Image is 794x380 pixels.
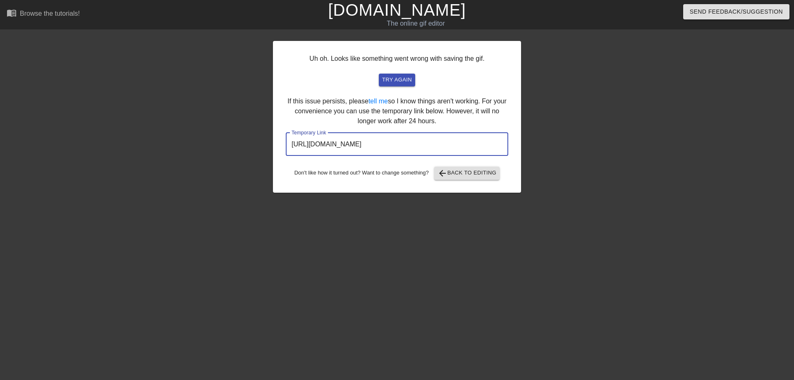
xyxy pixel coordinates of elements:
[286,133,508,156] input: bare
[690,7,783,17] span: Send Feedback/Suggestion
[438,168,497,178] span: Back to Editing
[269,19,563,29] div: The online gif editor
[7,8,17,18] span: menu_book
[273,41,521,193] div: Uh oh. Looks like something went wrong with saving the gif. If this issue persists, please so I k...
[379,74,415,86] button: try again
[438,168,447,178] span: arrow_back
[434,167,500,180] button: Back to Editing
[286,167,508,180] div: Don't like how it turned out? Want to change something?
[20,10,80,17] div: Browse the tutorials!
[328,1,466,19] a: [DOMAIN_NAME]
[368,98,388,105] a: tell me
[7,8,80,21] a: Browse the tutorials!
[683,4,789,19] button: Send Feedback/Suggestion
[382,75,412,85] span: try again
